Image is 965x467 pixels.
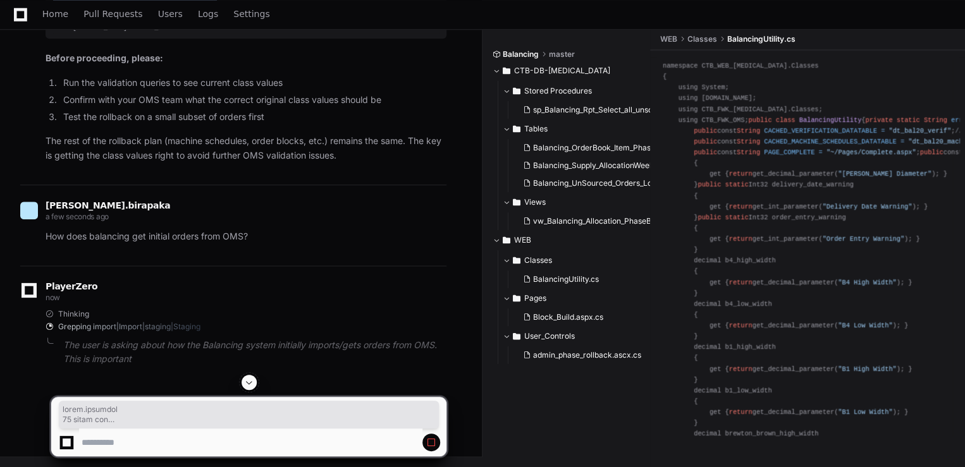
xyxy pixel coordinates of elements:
span: WEB [514,235,531,245]
span: Balancing_Supply_AllocationWeeklyDtl.sql [533,161,682,171]
span: Grepping import|Import|staging|Staging [58,322,200,332]
span: "[PERSON_NAME] Diameter" [838,170,931,178]
span: String [924,116,947,124]
span: CTB-DB-[MEDICAL_DATA] [514,66,610,76]
span: = [818,149,822,156]
span: "Delivery Date Warning" [823,203,913,210]
span: "dt_bal20_verif" [888,127,951,135]
span: "Order Entry Warning" [823,235,904,243]
span: vw_Balancing_Allocation_PhaseByPhase.sql [533,216,690,226]
span: now [46,293,60,302]
span: return [729,203,753,210]
span: sp_Balancing_Rpt_Select_all_unsourced_orders.sql [533,105,712,115]
span: Pages [524,293,546,303]
button: User_Controls [503,326,649,346]
span: Pull Requests [83,10,142,18]
button: Stored Procedures [503,81,651,101]
span: public [694,138,717,145]
span: Classes [524,255,552,265]
span: lorem.ipsumdol 75 sitam con A el seddoe tem incididun utlab, et dolo magna aliq enim admini ven q... [63,404,435,425]
button: sp_Balancing_Rpt_Select_all_unsourced_orders.sql [518,101,653,119]
span: Classes [687,34,717,44]
span: Logs [198,10,218,18]
svg: Directory [503,233,510,248]
span: Balancing_OrderBook_Item_PhaseByPhase.sql [533,143,699,153]
span: BalancingUtility.cs [533,274,599,284]
span: String [737,149,760,156]
svg: Directory [513,253,520,268]
span: return [729,365,753,373]
span: PlayerZero [46,282,97,290]
span: public [694,149,717,156]
span: Balancing [503,49,539,59]
svg: Directory [513,195,520,210]
span: = [900,138,904,145]
li: Run the validation queries to see current class values [59,76,446,90]
span: [PERSON_NAME].birapaka [46,200,170,210]
span: return [729,235,753,243]
span: "B4 High Width" [838,279,896,286]
li: Test the rollback on a small subset of orders first [59,110,446,124]
p: The user is asking about how the Balancing system initially imports/gets orders from OMS. This is... [63,338,446,367]
svg: Directory [513,329,520,344]
button: BalancingUtility.cs [518,270,641,288]
strong: Before proceeding, please: [46,52,163,63]
span: a few seconds ago [46,212,109,221]
span: master [549,49,575,59]
span: WEB [660,34,677,44]
span: static [725,181,749,188]
span: CACHED_VERIFICATION_DATATABLE [764,127,877,135]
span: public [749,116,772,124]
span: String [737,138,760,145]
span: Balancing_UnSourced_Orders_Log.sql [533,178,668,188]
span: public [694,127,717,135]
span: Users [158,10,183,18]
span: Thinking [58,309,89,319]
span: Home [42,10,68,18]
button: Block_Build.aspx.cs [518,308,641,326]
span: class [776,116,796,124]
button: vw_Balancing_Allocation_PhaseByPhase.sql [518,212,653,230]
button: WEB [493,230,641,250]
span: User_Controls [524,331,575,341]
span: "~/Pages/Complete.aspx" [827,149,916,156]
span: BalancingUtility.cs [727,34,796,44]
span: PAGE_COMPLETE [764,149,814,156]
span: return [729,322,753,329]
button: Balancing_Supply_AllocationWeeklyDtl.sql [518,157,653,174]
span: return [729,170,753,178]
span: public [698,214,721,221]
svg: Directory [513,121,520,136]
span: Stored Procedures [524,86,592,96]
span: Tables [524,124,548,134]
span: Block_Build.aspx.cs [533,312,603,322]
span: admin_phase_rollback.ascx.cs [533,350,641,360]
span: = [881,127,885,135]
li: Confirm with your OMS team what the correct original class values should be [59,93,446,107]
span: "B4 Low Width" [838,322,892,329]
span: public [698,181,721,188]
svg: Directory [503,63,510,78]
button: Balancing_UnSourced_Orders_Log.sql [518,174,653,192]
svg: Directory [513,291,520,306]
button: Tables [503,119,651,139]
svg: Directory [513,83,520,99]
span: private [865,116,892,124]
span: return [729,279,753,286]
button: Balancing_OrderBook_Item_PhaseByPhase.sql [518,139,653,157]
button: CTB-DB-[MEDICAL_DATA] [493,61,641,81]
button: Views [503,192,651,212]
span: Settings [233,10,269,18]
span: Views [524,197,546,207]
span: String [737,127,760,135]
span: public [920,149,943,156]
button: Pages [503,288,649,308]
span: BalancingUtility [799,116,862,124]
span: CACHED_MACHINE_SCHEDULES_DATATABLE [764,138,896,145]
button: admin_phase_rollback.ascx.cs [518,346,641,364]
p: How does balancing get initial orders from OMS? [46,229,446,244]
button: Classes [503,250,649,270]
span: static [897,116,920,124]
p: The rest of the rollback plan (machine schedules, order blocks, etc.) remains the same. The key i... [46,134,446,163]
span: static [725,214,749,221]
